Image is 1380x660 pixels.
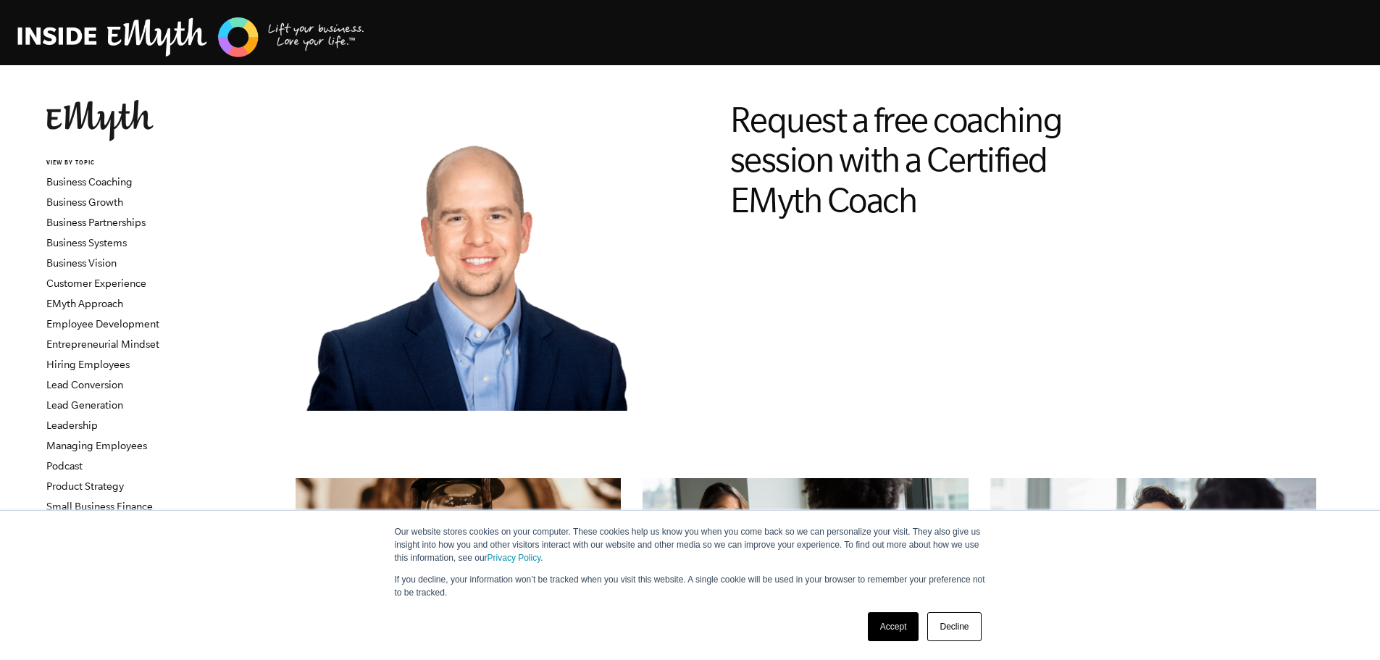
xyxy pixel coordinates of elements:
[17,15,365,59] img: EMyth Business Coaching
[46,217,146,228] a: Business Partnerships
[46,257,117,269] a: Business Vision
[730,100,1107,220] h2: Request a free coaching session with a Certified EMyth Coach
[46,419,98,431] a: Leadership
[868,612,919,641] a: Accept
[395,573,986,599] p: If you decline, your information won’t be tracked when you visit this website. A single cookie wi...
[46,440,147,451] a: Managing Employees
[46,237,127,248] a: Business Systems
[46,480,124,492] a: Product Strategy
[46,379,123,390] a: Lead Conversion
[296,100,640,411] img: Smart Business Coach
[46,460,83,472] a: Podcast
[46,501,153,512] a: Small Business Finance
[927,612,981,641] a: Decline
[488,553,541,563] a: Privacy Policy
[395,525,986,564] p: Our website stores cookies on your computer. These cookies help us know you when you come back so...
[46,338,159,350] a: Entrepreneurial Mindset
[46,359,130,370] a: Hiring Employees
[46,298,123,309] a: EMyth Approach
[46,277,146,289] a: Customer Experience
[46,318,159,330] a: Employee Development
[46,196,123,208] a: Business Growth
[46,159,221,168] h6: VIEW BY TOPIC
[46,100,154,141] img: EMyth
[46,399,123,411] a: Lead Generation
[46,176,133,188] a: Business Coaching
